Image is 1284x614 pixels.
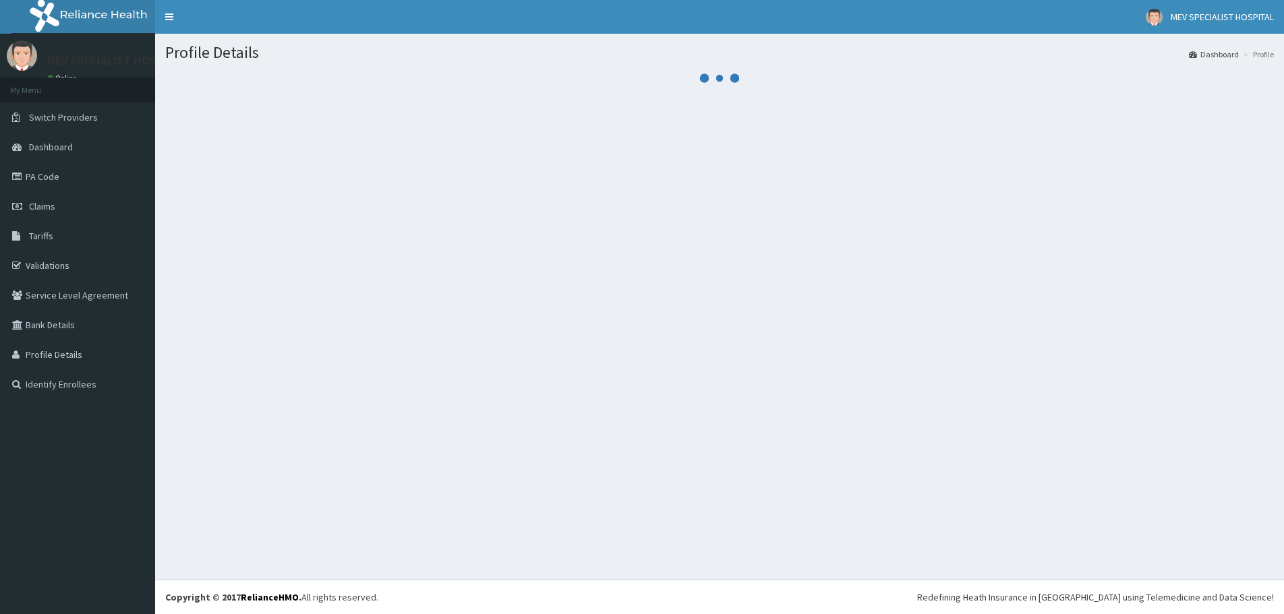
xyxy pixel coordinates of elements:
footer: All rights reserved. [155,580,1284,614]
a: RelianceHMO [241,591,299,603]
a: Online [47,73,80,83]
img: User Image [7,40,37,71]
h1: Profile Details [165,44,1274,61]
svg: audio-loading [699,58,740,98]
strong: Copyright © 2017 . [165,591,301,603]
a: Dashboard [1189,49,1239,60]
img: User Image [1146,9,1163,26]
span: Claims [29,200,55,212]
div: Redefining Heath Insurance in [GEOGRAPHIC_DATA] using Telemedicine and Data Science! [917,590,1274,604]
li: Profile [1240,49,1274,60]
span: Tariffs [29,230,53,242]
span: Switch Providers [29,111,98,123]
span: MEV SPECIALIST HOSPITAL [1171,11,1274,23]
span: Dashboard [29,141,73,153]
p: MEV SPECIALIST HOSPITAL [47,55,186,67]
